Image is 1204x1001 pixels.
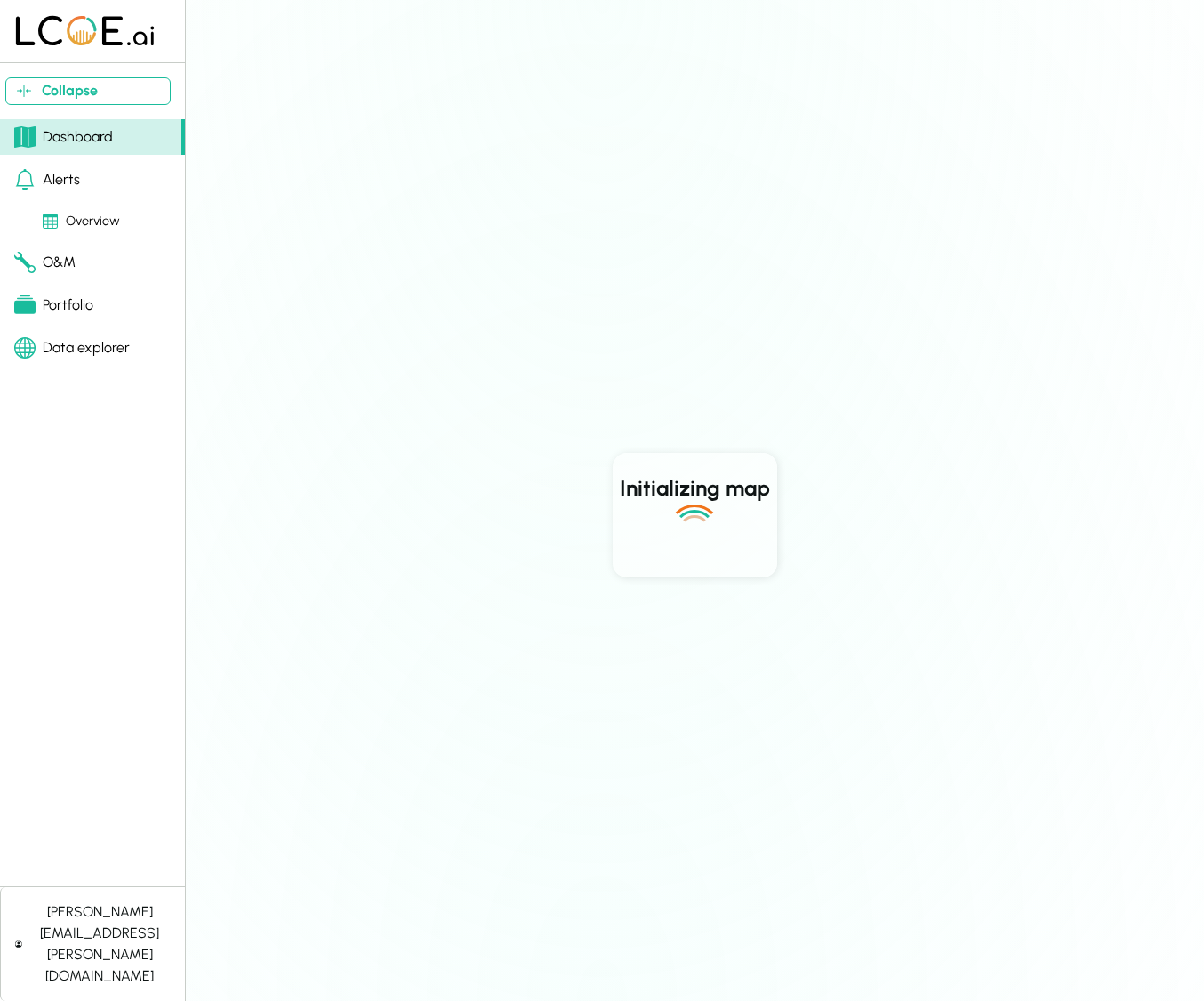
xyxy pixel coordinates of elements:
[43,212,120,231] div: Overview
[5,77,171,105] button: Collapse
[14,126,113,148] div: Dashboard
[14,169,80,190] div: Alerts
[14,295,93,316] div: Portfolio
[620,472,770,505] h2: Initializing map
[14,337,130,359] div: Data explorer
[14,252,76,273] div: O&M
[29,901,171,987] div: [PERSON_NAME][EMAIL_ADDRESS][PERSON_NAME][DOMAIN_NAME]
